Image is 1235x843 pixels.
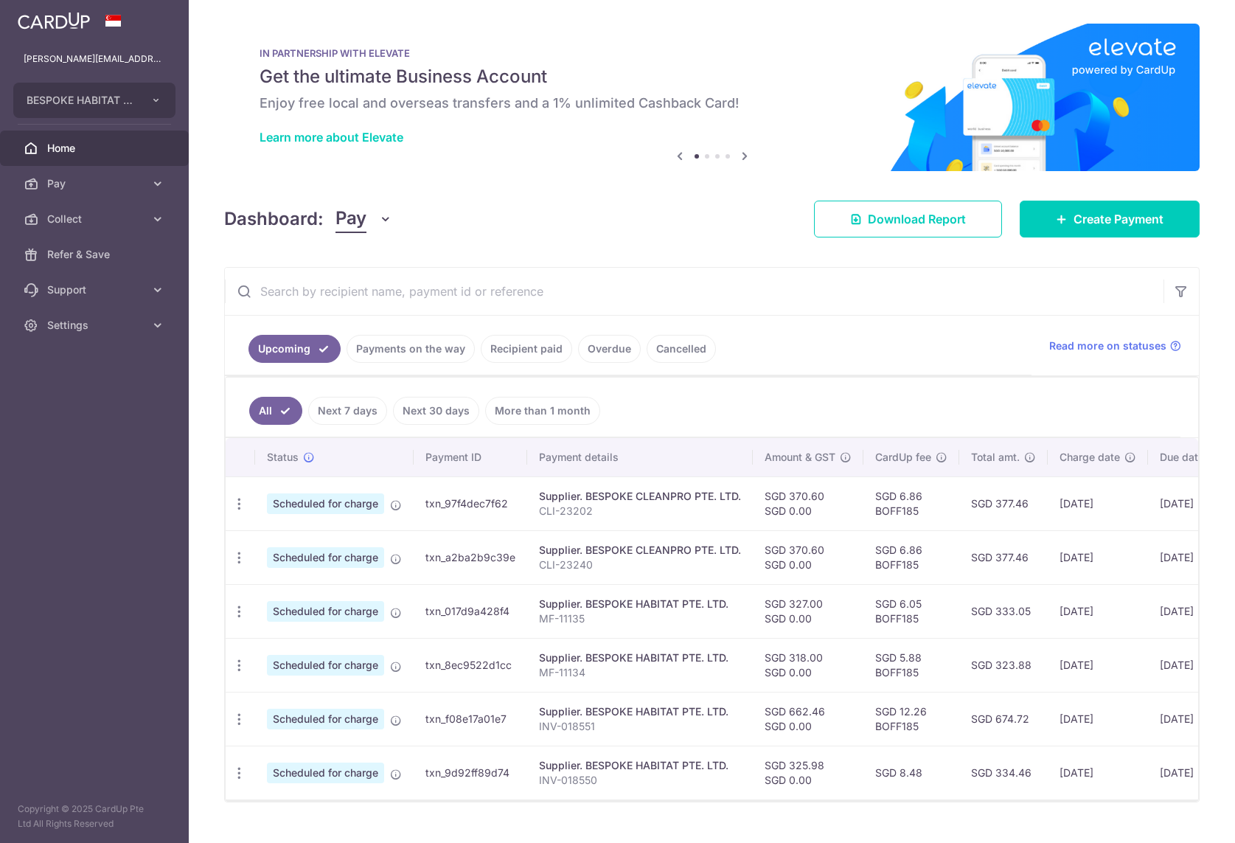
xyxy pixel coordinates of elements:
span: Pay [335,205,366,233]
td: [DATE] [1048,584,1148,638]
div: Supplier. BESPOKE CLEANPRO PTE. LTD. [539,543,741,558]
span: Scheduled for charge [267,709,384,729]
td: [DATE] [1148,530,1232,584]
p: MF-11135 [539,611,741,626]
td: txn_9d92ff89d74 [414,746,527,799]
span: Pay [47,176,145,191]
a: More than 1 month [485,397,600,425]
td: txn_a2ba2b9c39e [414,530,527,584]
p: INV-018551 [539,719,741,734]
td: [DATE] [1148,638,1232,692]
h6: Enjoy free local and overseas transfers and a 1% unlimited Cashback Card! [260,94,1164,112]
span: CardUp fee [875,450,931,465]
div: Supplier. BESPOKE CLEANPRO PTE. LTD. [539,489,741,504]
div: Supplier. BESPOKE HABITAT PTE. LTD. [539,597,741,611]
td: [DATE] [1048,746,1148,799]
td: SGD 370.60 SGD 0.00 [753,530,863,584]
td: SGD 377.46 [959,476,1048,530]
td: [DATE] [1048,692,1148,746]
span: Settings [47,318,145,333]
div: Supplier. BESPOKE HABITAT PTE. LTD. [539,704,741,719]
p: IN PARTNERSHIP WITH ELEVATE [260,47,1164,59]
span: Scheduled for charge [267,763,384,783]
a: Payments on the way [347,335,475,363]
p: MF-11134 [539,665,741,680]
span: Due date [1160,450,1204,465]
td: txn_f08e17a01e7 [414,692,527,746]
span: Download Report [868,210,966,228]
th: Payment ID [414,438,527,476]
button: BESPOKE HABITAT SHEN PTE. LTD. [13,83,175,118]
td: SGD 377.46 [959,530,1048,584]
button: Pay [335,205,392,233]
td: SGD 327.00 SGD 0.00 [753,584,863,638]
p: INV-018550 [539,773,741,788]
td: [DATE] [1048,476,1148,530]
span: Collect [47,212,145,226]
td: SGD 6.05 BOFF185 [863,584,959,638]
a: Recipient paid [481,335,572,363]
span: Scheduled for charge [267,601,384,622]
span: Read more on statuses [1049,339,1166,353]
td: [DATE] [1048,638,1148,692]
a: All [249,397,302,425]
span: Refer & Save [47,247,145,262]
td: SGD 5.88 BOFF185 [863,638,959,692]
a: Overdue [578,335,641,363]
span: Scheduled for charge [267,547,384,568]
td: SGD 370.60 SGD 0.00 [753,476,863,530]
span: BESPOKE HABITAT SHEN PTE. LTD. [27,93,136,108]
a: Next 7 days [308,397,387,425]
span: Scheduled for charge [267,655,384,676]
span: Create Payment [1074,210,1163,228]
div: Supplier. BESPOKE HABITAT PTE. LTD. [539,651,741,665]
span: Total amt. [971,450,1020,465]
td: [DATE] [1148,584,1232,638]
span: Amount & GST [765,450,835,465]
td: txn_017d9a428f4 [414,584,527,638]
a: Cancelled [647,335,716,363]
td: SGD 6.86 BOFF185 [863,530,959,584]
span: Scheduled for charge [267,493,384,514]
td: SGD 674.72 [959,692,1048,746]
td: SGD 333.05 [959,584,1048,638]
p: CLI-23202 [539,504,741,518]
h4: Dashboard: [224,206,324,232]
img: Renovation banner [224,24,1200,171]
td: [DATE] [1148,746,1232,799]
span: Status [267,450,299,465]
td: SGD 12.26 BOFF185 [863,692,959,746]
span: Home [47,141,145,156]
img: CardUp [18,12,90,30]
td: [DATE] [1148,692,1232,746]
a: Next 30 days [393,397,479,425]
td: SGD 334.46 [959,746,1048,799]
td: SGD 325.98 SGD 0.00 [753,746,863,799]
div: Supplier. BESPOKE HABITAT PTE. LTD. [539,758,741,773]
a: Download Report [814,201,1002,237]
span: Charge date [1060,450,1120,465]
td: txn_97f4dec7f62 [414,476,527,530]
td: [DATE] [1148,476,1232,530]
p: CLI-23240 [539,558,741,572]
th: Payment details [527,438,753,476]
td: txn_8ec9522d1cc [414,638,527,692]
span: Support [47,282,145,297]
a: Read more on statuses [1049,339,1181,353]
a: Upcoming [248,335,341,363]
td: SGD 6.86 BOFF185 [863,476,959,530]
a: Create Payment [1020,201,1200,237]
td: [DATE] [1048,530,1148,584]
td: SGD 8.48 [863,746,959,799]
h5: Get the ultimate Business Account [260,65,1164,89]
td: SGD 323.88 [959,638,1048,692]
p: [PERSON_NAME][EMAIL_ADDRESS][DOMAIN_NAME] [24,52,165,66]
td: SGD 662.46 SGD 0.00 [753,692,863,746]
td: SGD 318.00 SGD 0.00 [753,638,863,692]
input: Search by recipient name, payment id or reference [225,268,1163,315]
a: Learn more about Elevate [260,130,403,145]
